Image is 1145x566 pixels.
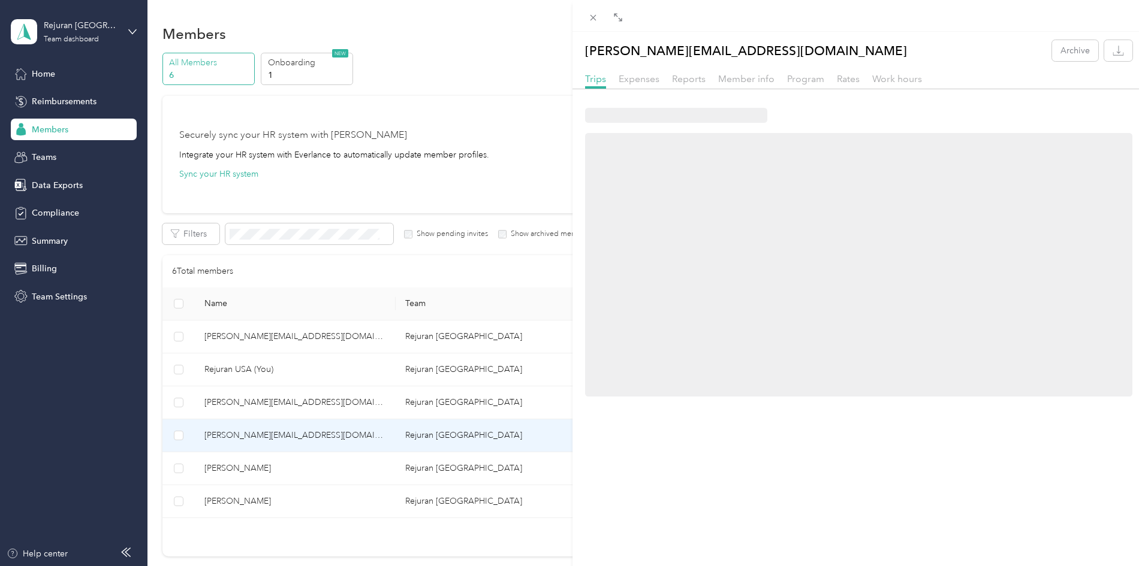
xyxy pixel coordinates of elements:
[585,73,606,84] span: Trips
[619,73,659,84] span: Expenses
[787,73,824,84] span: Program
[872,73,922,84] span: Work hours
[672,73,706,84] span: Reports
[1052,40,1098,61] button: Archive
[1078,499,1145,566] iframe: Everlance-gr Chat Button Frame
[585,40,907,61] p: [PERSON_NAME][EMAIL_ADDRESS][DOMAIN_NAME]
[837,73,860,84] span: Rates
[718,73,775,84] span: Member info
